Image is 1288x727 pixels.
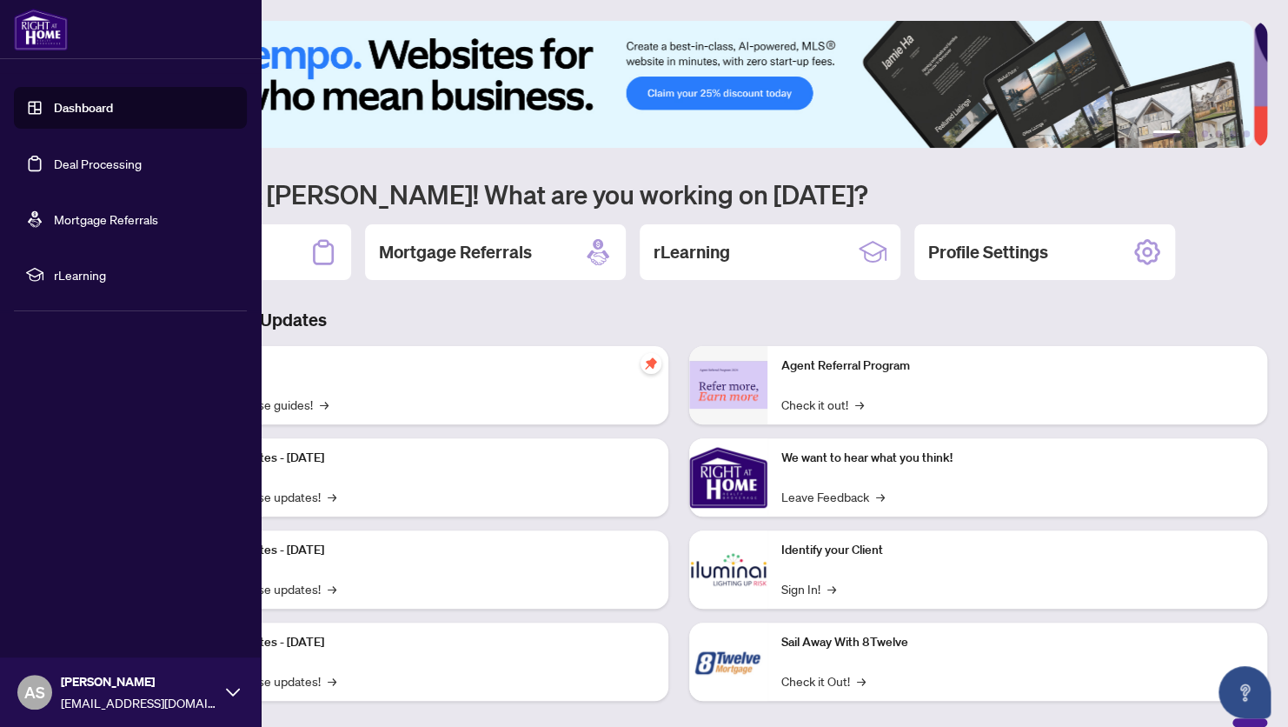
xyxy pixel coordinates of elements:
h1: Welcome back [PERSON_NAME]! What are you working on [DATE]? [90,177,1267,210]
a: Deal Processing [54,156,142,171]
p: Sail Away With 8Twelve [781,633,1253,652]
p: We want to hear what you think! [781,449,1253,468]
button: 1 [1152,130,1180,137]
span: → [855,395,864,414]
a: Sign In!→ [781,579,836,598]
button: 4 [1215,130,1222,137]
h2: Profile Settings [928,240,1048,264]
img: Sail Away With 8Twelve [689,623,767,701]
a: Leave Feedback→ [781,487,885,506]
button: 5 [1229,130,1236,137]
h2: Mortgage Referrals [379,240,532,264]
span: → [320,395,329,414]
h3: Brokerage & Industry Updates [90,308,1267,332]
span: → [328,487,336,506]
a: Check it out!→ [781,395,864,414]
p: Platform Updates - [DATE] [183,449,654,468]
span: → [857,671,866,690]
p: Platform Updates - [DATE] [183,541,654,560]
span: → [328,579,336,598]
span: [PERSON_NAME] [61,672,217,691]
a: Mortgage Referrals [54,211,158,227]
span: pushpin [641,353,661,374]
a: Check it Out!→ [781,671,866,690]
img: Agent Referral Program [689,361,767,409]
img: Identify your Client [689,530,767,609]
span: → [328,671,336,690]
button: 3 [1201,130,1208,137]
img: logo [14,9,68,50]
img: We want to hear what you think! [689,438,767,517]
span: AS [24,680,45,704]
p: Self-Help [183,357,654,376]
p: Platform Updates - [DATE] [183,633,654,652]
span: [EMAIL_ADDRESS][DOMAIN_NAME] [61,693,217,712]
button: 2 [1187,130,1194,137]
span: → [827,579,836,598]
span: → [876,487,885,506]
p: Agent Referral Program [781,357,1253,376]
button: Open asap [1218,666,1271,718]
img: Slide 0 [90,21,1253,148]
button: 6 [1243,130,1250,137]
a: Dashboard [54,100,113,116]
h2: rLearning [654,240,730,264]
p: Identify your Client [781,541,1253,560]
span: rLearning [54,265,235,284]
